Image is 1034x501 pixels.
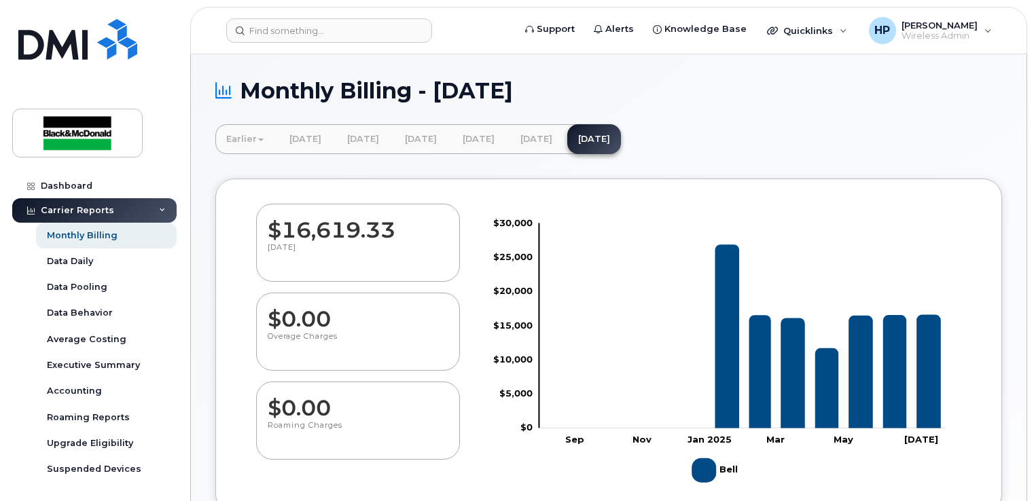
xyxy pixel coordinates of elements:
dd: $16,619.33 [268,204,448,242]
tspan: $0 [520,422,533,433]
a: [DATE] [567,124,621,154]
a: [DATE] [279,124,332,154]
tspan: $20,000 [493,285,533,296]
a: [DATE] [452,124,505,154]
g: Bell [544,244,941,428]
a: [DATE] [510,124,563,154]
tspan: Mar [766,434,785,445]
g: Chart [493,217,946,488]
dd: $0.00 [268,293,448,331]
tspan: [DATE] [904,434,938,445]
tspan: $15,000 [493,320,533,331]
a: [DATE] [336,124,390,154]
tspan: Jan 2025 [688,434,732,445]
tspan: Sep [565,434,584,445]
tspan: $30,000 [493,217,533,228]
p: Roaming Charges [268,420,448,445]
a: Earlier [215,124,274,154]
tspan: Nov [632,434,652,445]
tspan: May [834,434,853,445]
p: [DATE] [268,242,448,267]
a: [DATE] [394,124,448,154]
dd: $0.00 [268,382,448,420]
tspan: $10,000 [493,354,533,365]
p: Overage Charges [268,331,448,356]
tspan: $5,000 [499,388,533,398]
h1: Monthly Billing - [DATE] [215,79,1002,103]
tspan: $25,000 [493,251,533,262]
g: Bell [692,453,741,488]
g: Legend [692,453,741,488]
